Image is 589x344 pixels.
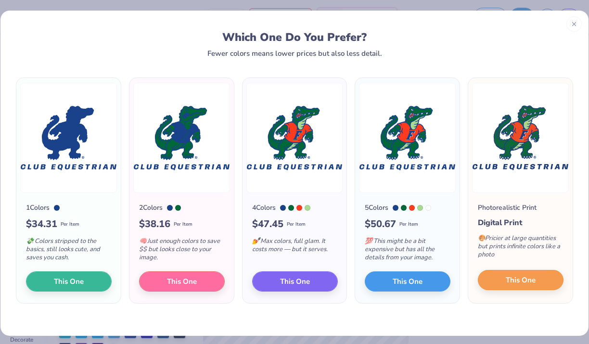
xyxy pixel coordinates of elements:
span: This One [506,275,536,286]
div: 4 Colors [252,203,276,213]
span: Per Item [287,221,306,228]
div: 349 C [401,205,407,211]
div: 7687 C [54,205,60,211]
div: 5 Colors [365,203,388,213]
span: $ 50.67 [365,217,396,231]
span: Per Item [61,221,79,228]
div: Colors stripped to the basics, still looks cute, and saves you cash. [26,231,112,271]
button: This One [139,271,225,292]
img: Photorealistic preview [472,83,569,193]
div: Bright Red C [409,205,415,211]
div: Max colors, full glam. It costs more — but it serves. [252,231,338,263]
span: 🧠 [139,237,147,245]
span: This One [393,276,423,287]
div: Pricier at large quantities but prints infinite colors like a photo [478,229,563,268]
div: Fewer colors means lower prices but also less detail. [207,50,382,57]
span: This One [54,276,84,287]
div: Photorealistic Print [478,203,537,213]
span: 💸 [26,237,34,245]
button: This One [26,271,112,292]
span: $ 38.16 [139,217,170,231]
div: Which One Do You Prefer? [27,31,563,44]
div: 349 C [175,205,181,211]
div: 7687 C [280,205,286,211]
img: 4 color option [246,83,343,193]
img: 1 color option [20,83,117,193]
div: This might be a bit expensive but has all the details from your image. [365,231,450,271]
div: 7687 C [393,205,398,211]
div: Bright Red C [296,205,302,211]
div: White [425,205,431,211]
span: Per Item [174,221,192,228]
button: This One [252,271,338,292]
span: 💅 [252,237,260,245]
div: 358 C [305,205,310,211]
span: 💯 [365,237,372,245]
div: Digital Print [478,217,563,229]
div: 349 C [288,205,294,211]
span: $ 47.45 [252,217,283,231]
span: 🎨 [478,234,486,242]
span: This One [167,276,197,287]
div: 358 C [417,205,423,211]
div: Just enough colors to save $$ but looks close to your image. [139,231,225,271]
span: This One [280,276,309,287]
span: $ 34.31 [26,217,57,231]
div: 1 Colors [26,203,50,213]
button: This One [478,270,563,290]
img: 2 color option [133,83,230,193]
div: 2 Colors [139,203,163,213]
img: 5 color option [359,83,456,193]
button: This One [365,271,450,292]
div: 7687 C [167,205,173,211]
span: Per Item [399,221,418,228]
